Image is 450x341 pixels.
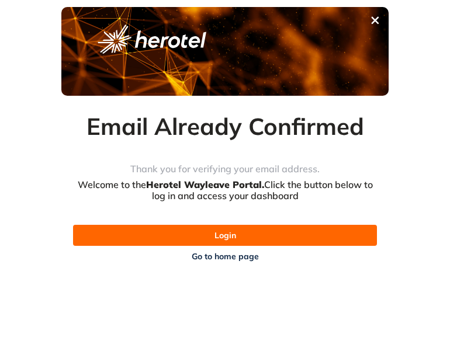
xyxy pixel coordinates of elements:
[79,25,225,54] button: logo
[73,163,377,179] div: Thank you for verifying your email address.
[73,112,377,140] h2: Email Already Confirmed
[73,225,377,246] button: Login
[73,179,377,201] div: Welcome to the Click the button below to log in and access your dashboard
[73,246,377,267] button: Go to home page
[146,179,264,190] span: Herotel Wayleave Portal.
[61,7,389,96] img: cover image
[192,250,259,263] span: Go to home page
[214,229,236,242] span: Login
[98,25,206,54] img: logo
